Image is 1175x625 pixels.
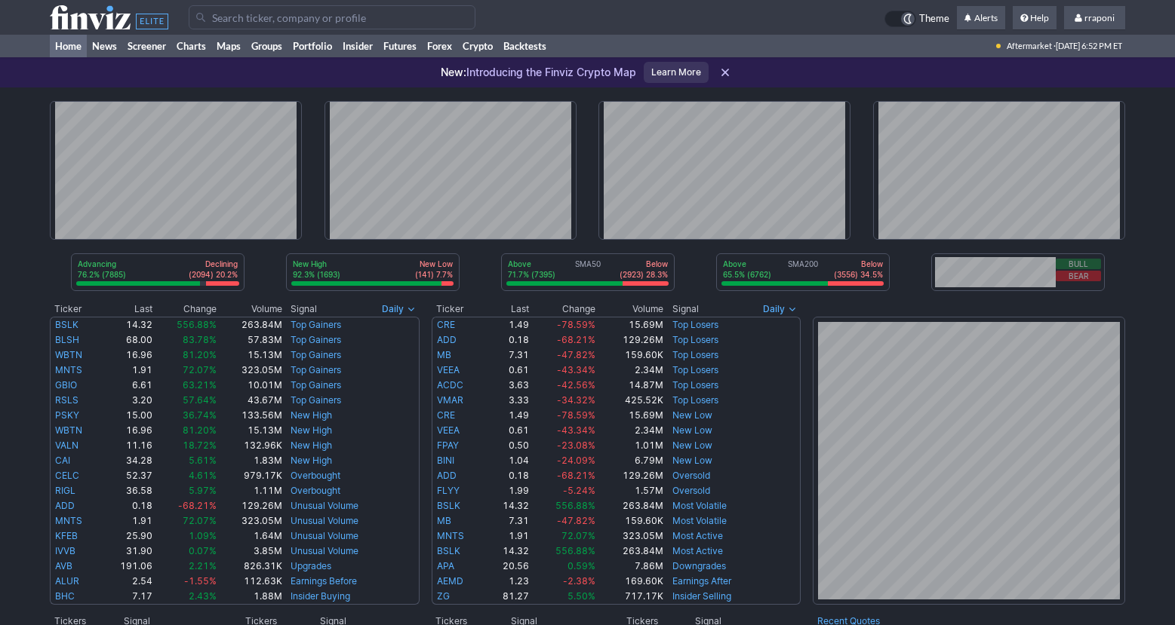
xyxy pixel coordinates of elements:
td: 3.63 [484,378,529,393]
a: Crypto [457,35,498,57]
td: 15.69M [596,317,664,332]
span: 57.64% [183,394,217,406]
a: Earnings After [672,575,731,587]
span: 81.20% [183,349,217,360]
span: 18.72% [183,440,217,451]
td: 323.05M [217,363,282,378]
td: 25.90 [101,528,154,544]
a: Top Losers [672,349,718,360]
a: Insider [337,35,378,57]
td: 1.64M [217,528,282,544]
span: Theme [919,11,949,27]
a: BSLK [55,319,78,330]
span: 81.20% [183,424,217,436]
th: Change [153,302,217,317]
a: KFEB [55,530,78,541]
span: 2.43% [189,590,217,602]
span: 36.74% [183,409,217,421]
a: Forex [422,35,457,57]
a: rraponi [1064,6,1125,30]
td: 68.00 [101,332,154,348]
td: 3.33 [484,393,529,408]
a: Overbought [291,470,340,481]
td: 0.61 [484,423,529,438]
span: -78.59% [557,319,595,330]
span: -43.34% [557,364,595,375]
span: -34.32% [557,394,595,406]
a: ZG [437,590,450,602]
span: -1.55% [184,575,217,587]
p: 92.3% (1693) [293,269,340,280]
p: Advancing [78,259,126,269]
td: 0.50 [484,438,529,453]
td: 34.28 [101,453,154,468]
a: VEEA [437,364,460,375]
td: 132.96K [217,438,282,453]
td: 1.01M [596,438,664,453]
p: New Low [415,259,453,269]
a: APA [437,560,454,571]
td: 14.32 [484,544,529,559]
a: New High [291,455,332,466]
td: 1.23 [484,574,529,589]
div: SMA200 [721,259,884,281]
td: 826.31K [217,559,282,574]
span: 556.88% [177,319,217,330]
a: Top Losers [672,364,718,375]
a: Top Losers [672,394,718,406]
td: 0.61 [484,363,529,378]
a: Top Losers [672,379,718,391]
a: ADD [437,470,457,481]
a: MNTS [55,364,82,375]
a: CAI [55,455,70,466]
a: RSLS [55,394,78,406]
input: Search [189,5,475,29]
span: -47.82% [557,515,595,526]
a: FLYY [437,485,460,496]
a: RIGL [55,485,75,496]
td: 191.06 [101,559,154,574]
p: (141) 7.7% [415,269,453,280]
a: Top Losers [672,319,718,330]
span: 556.88% [555,500,595,511]
th: Ticker [432,302,485,317]
a: Upgrades [291,560,331,571]
a: Insider Selling [672,590,731,602]
span: -47.82% [557,349,595,360]
a: Top Gainers [291,349,341,360]
a: Top Gainers [291,394,341,406]
td: 159.60K [596,513,664,528]
a: Screener [122,35,171,57]
span: 0.07% [189,545,217,556]
td: 7.31 [484,348,529,363]
a: BSLK [437,500,460,511]
span: rraponi [1084,12,1115,23]
td: 16.96 [101,423,154,438]
td: 1.91 [484,528,529,544]
span: -42.56% [557,379,595,391]
span: Daily [763,302,785,317]
td: 11.16 [101,438,154,453]
td: 14.32 [101,317,154,332]
a: Learn More [644,62,709,83]
td: 323.05M [217,513,282,528]
a: Earnings Before [291,575,357,587]
td: 0.18 [101,498,154,513]
a: VALN [55,440,78,451]
a: FPAY [437,440,459,451]
td: 7.86M [596,559,664,574]
a: Alerts [957,6,1005,30]
td: 263.84M [596,544,664,559]
td: 20.56 [484,559,529,574]
a: Maps [211,35,246,57]
td: 0.18 [484,332,529,348]
a: Top Gainers [291,334,341,345]
div: SMA50 [506,259,669,281]
span: -2.38% [563,575,595,587]
a: New Low [672,455,712,466]
td: 52.37 [101,468,154,483]
button: Bull [1056,259,1101,269]
p: Below [620,259,668,269]
button: Signals interval [378,302,420,317]
p: (2094) 20.2% [189,269,238,280]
